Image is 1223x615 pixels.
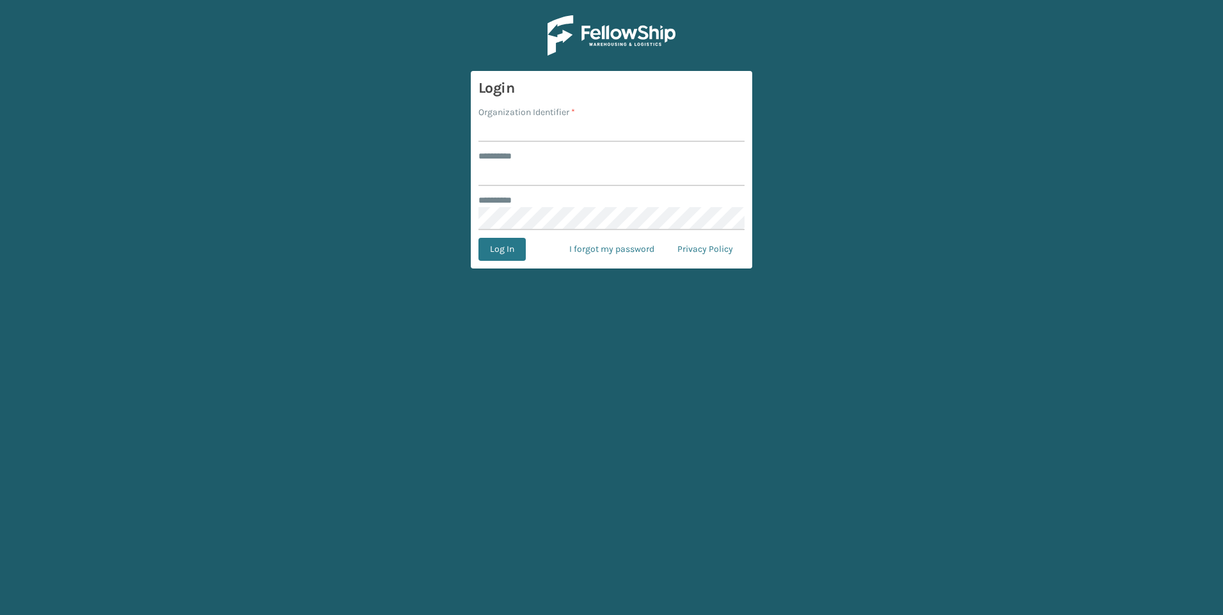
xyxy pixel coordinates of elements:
[558,238,666,261] a: I forgot my password
[666,238,745,261] a: Privacy Policy
[478,105,575,119] label: Organization Identifier
[548,15,675,56] img: Logo
[478,238,526,261] button: Log In
[478,79,745,98] h3: Login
